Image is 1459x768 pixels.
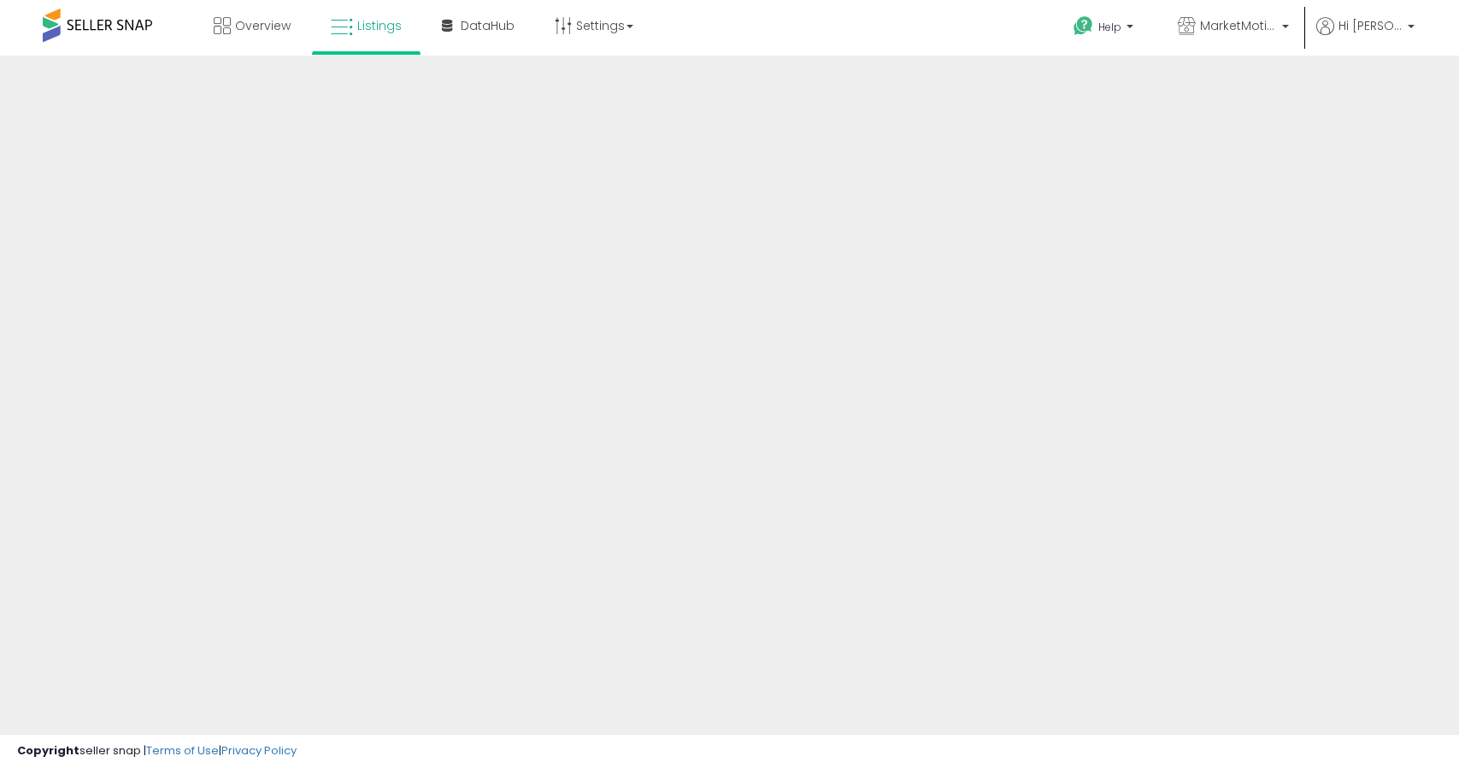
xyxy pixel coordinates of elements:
span: MarketMotions [1200,17,1277,34]
span: Hi [PERSON_NAME] [1338,17,1403,34]
span: Listings [357,17,402,34]
span: Overview [235,17,291,34]
span: Help [1098,20,1121,34]
div: seller snap | | [17,743,297,759]
a: Hi [PERSON_NAME] [1316,17,1415,56]
strong: Copyright [17,742,79,759]
span: DataHub [461,17,515,34]
a: Privacy Policy [221,742,297,759]
a: Terms of Use [146,742,219,759]
i: Get Help [1073,15,1094,37]
a: Help [1060,3,1150,56]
